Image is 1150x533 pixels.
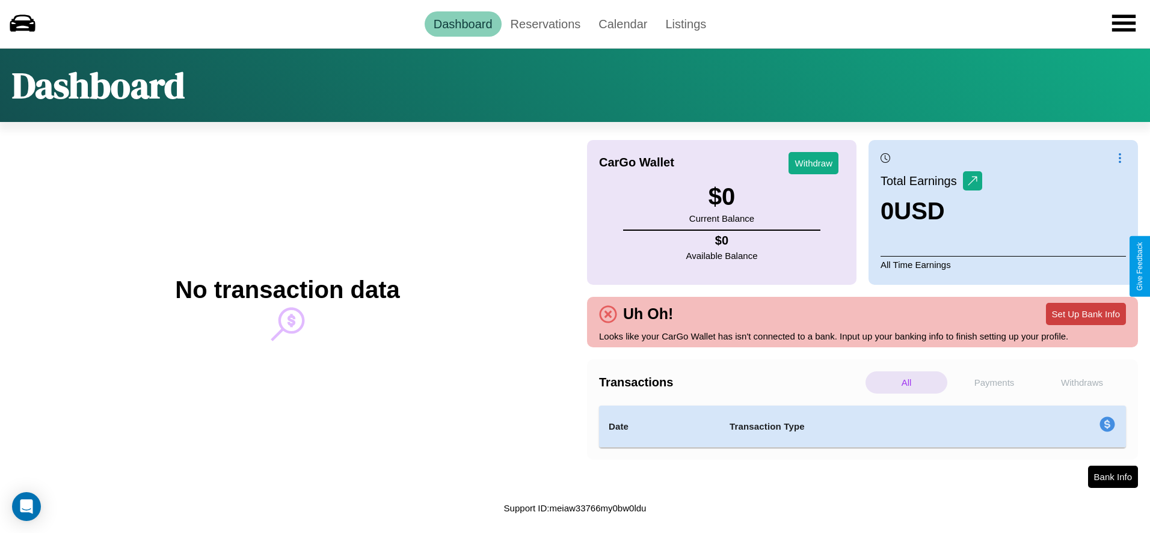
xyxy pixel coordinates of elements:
[12,61,185,110] h1: Dashboard
[175,276,399,303] h2: No transaction data
[686,234,758,248] h4: $ 0
[599,156,674,169] h4: CarGo Wallet
[599,376,862,389] h4: Transactions
[599,406,1126,448] table: simple table
[1046,303,1126,325] button: Set Up Bank Info
[504,500,647,516] p: Support ID: meiaw33766my0bw0ldu
[12,492,41,521] div: Open Intercom Messenger
[599,328,1126,344] p: Looks like your CarGo Wallet has isn't connected to a bank. Input up your banking info to finish ...
[689,210,754,227] p: Current Balance
[789,152,838,174] button: Withdraw
[689,183,754,210] h3: $ 0
[502,11,590,37] a: Reservations
[656,11,715,37] a: Listings
[1088,466,1138,488] button: Bank Info
[730,419,1001,434] h4: Transaction Type
[617,305,679,323] h4: Uh Oh!
[609,419,710,434] h4: Date
[866,371,947,394] p: All
[1136,242,1144,291] div: Give Feedback
[1041,371,1123,394] p: Withdraws
[425,11,502,37] a: Dashboard
[881,198,982,225] h3: 0 USD
[881,256,1126,273] p: All Time Earnings
[953,371,1035,394] p: Payments
[686,248,758,264] p: Available Balance
[589,11,656,37] a: Calendar
[881,170,963,192] p: Total Earnings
